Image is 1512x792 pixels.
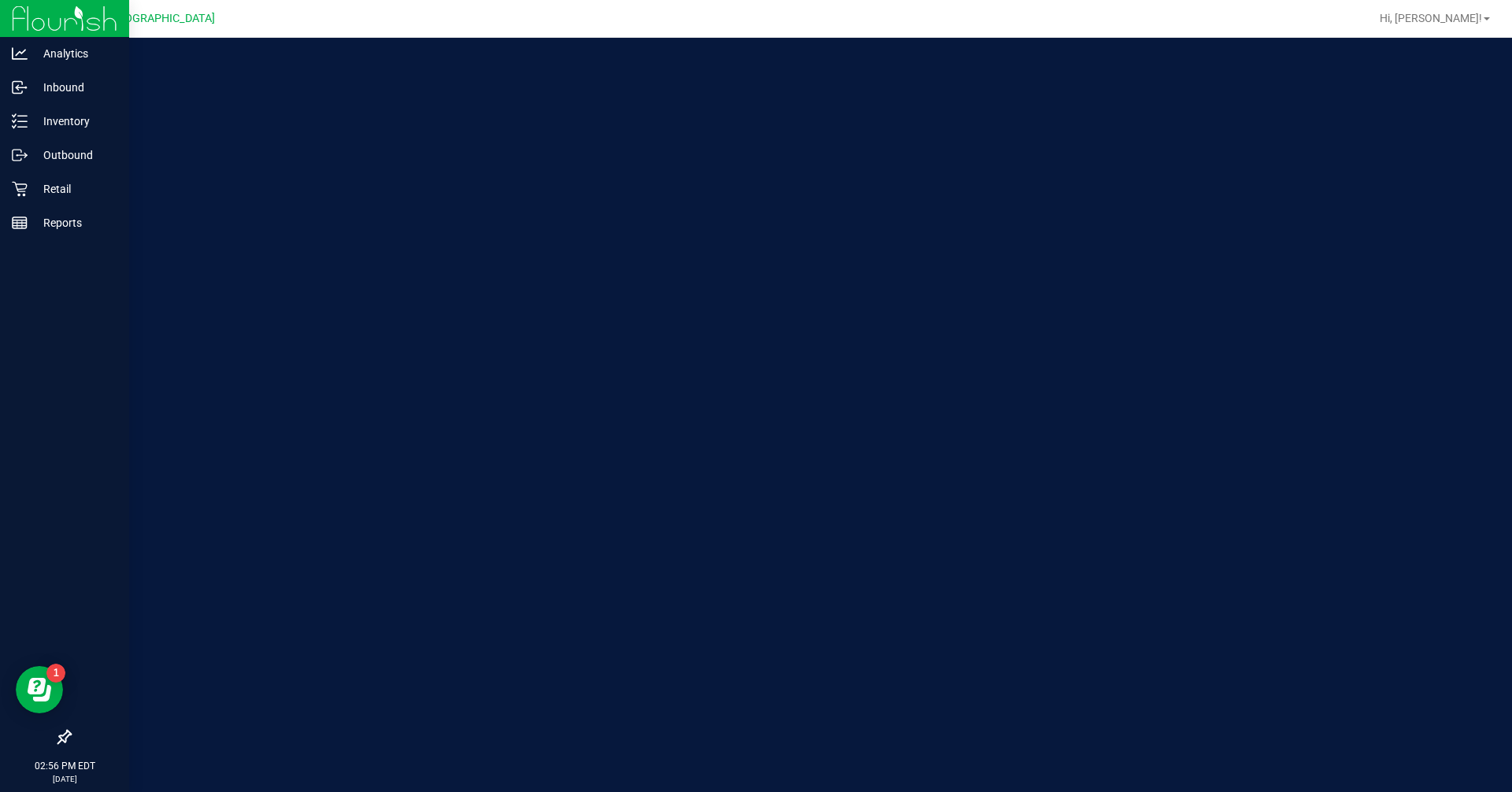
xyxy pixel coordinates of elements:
inline-svg: Inventory [12,113,28,129]
inline-svg: Reports [12,215,28,231]
iframe: Resource center [16,666,63,713]
p: Outbound [28,146,122,165]
span: Hi, [PERSON_NAME]! [1380,12,1482,24]
p: Inventory [28,112,122,131]
span: [GEOGRAPHIC_DATA] [107,12,215,25]
p: Retail [28,179,122,198]
p: Inbound [28,78,122,97]
p: 02:56 PM EDT [7,759,122,773]
p: [DATE] [7,773,122,785]
inline-svg: Outbound [12,147,28,163]
p: Analytics [28,44,122,63]
inline-svg: Analytics [12,46,28,61]
inline-svg: Inbound [12,80,28,95]
iframe: Resource center unread badge [46,664,65,683]
p: Reports [28,213,122,232]
inline-svg: Retail [12,181,28,197]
